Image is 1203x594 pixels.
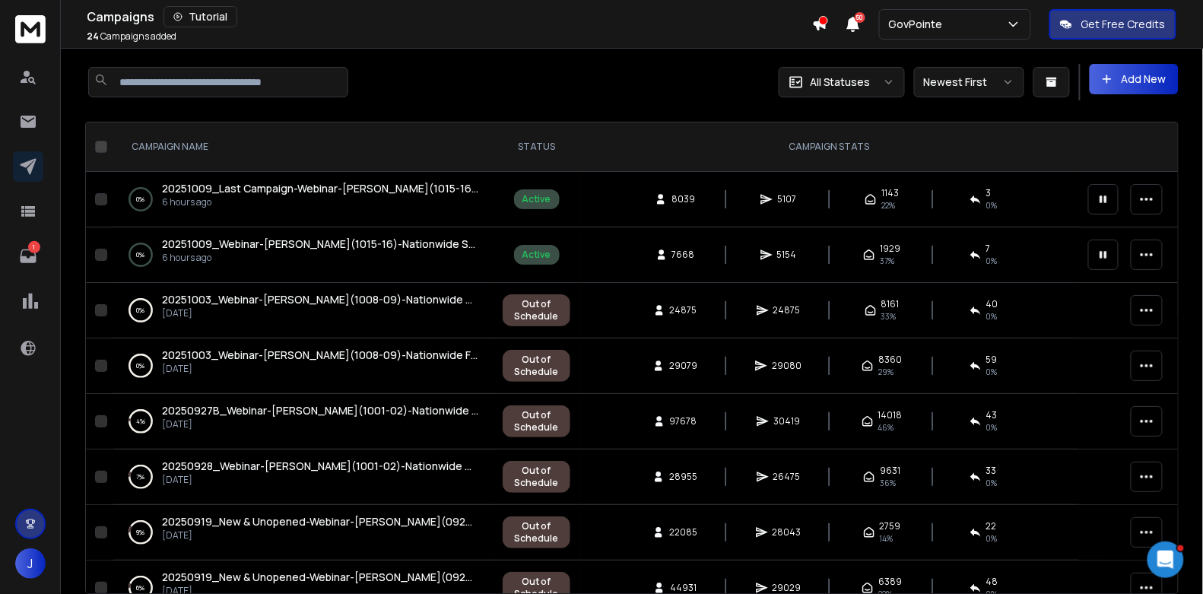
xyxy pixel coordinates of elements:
p: 0 % [137,192,145,207]
span: 28955 [669,471,697,483]
span: 20251003_Webinar-[PERSON_NAME](1008-09)-Nationwide Security Service Contracts [162,292,602,307]
span: 1143 [881,187,899,199]
div: Out of Schedule [511,465,562,489]
button: Get Free Credits [1049,9,1176,40]
span: 6389 [878,576,902,588]
button: Add New [1090,64,1179,94]
span: 28043 [773,526,801,538]
p: 4 % [136,414,145,429]
div: Out of Schedule [511,354,562,378]
button: J [15,548,46,579]
span: 33 [986,465,997,477]
span: 46 % [878,421,894,434]
span: 7668 [672,249,695,261]
td: 4%20250927B_Webinar-[PERSON_NAME](1001-02)-Nationwide Facility Support Contracts[DATE] [113,394,494,449]
span: 0 % [986,421,998,434]
div: Active [522,193,551,205]
span: 0 % [986,532,998,545]
span: 29 % [878,366,894,378]
span: 43 [986,409,998,421]
span: 44931 [670,582,697,594]
span: 0 % [986,477,998,489]
span: 59 [986,354,998,366]
div: Active [522,249,551,261]
p: [DATE] [162,529,478,542]
span: 29029 [773,582,801,594]
p: [DATE] [162,418,478,430]
td: 9%20250919_New & Unopened-Webinar-[PERSON_NAME](0924-25)-Nationwide Marketing Support Contracts[D... [113,505,494,561]
span: 20250919_New & Unopened-Webinar-[PERSON_NAME](0924-25)-Nationwide Marketing Support Contracts [162,514,705,529]
span: 7 [986,243,991,255]
p: 7 % [137,469,145,484]
p: 6 hours ago [162,196,478,208]
p: Get Free Credits [1081,17,1166,32]
p: All Statuses [810,75,871,90]
td: 0%20251003_Webinar-[PERSON_NAME](1008-09)-Nationwide Facility Support Contracts[DATE] [113,338,494,394]
span: 8161 [881,298,900,310]
span: 0 % [986,199,998,211]
button: Newest First [914,67,1024,97]
span: 50 [855,12,865,23]
a: 20251003_Webinar-[PERSON_NAME](1008-09)-Nationwide Facility Support Contracts [162,348,478,363]
span: 5154 [777,249,797,261]
span: 33 % [881,310,897,322]
span: 20251003_Webinar-[PERSON_NAME](1008-09)-Nationwide Facility Support Contracts [162,348,597,362]
span: 0 % [986,366,998,378]
p: 6 hours ago [162,252,478,264]
p: 0 % [137,247,145,262]
a: 20251009_Last Campaign-Webinar-[PERSON_NAME](1015-16)-Nationwide Facility Support Contracts [162,181,478,196]
p: 1 [28,241,40,253]
p: GovPointe [889,17,949,32]
span: 29080 [772,360,801,372]
td: 0%20251003_Webinar-[PERSON_NAME](1008-09)-Nationwide Security Service Contracts[DATE] [113,283,494,338]
span: 14018 [878,409,903,421]
span: 20250927B_Webinar-[PERSON_NAME](1001-02)-Nationwide Facility Support Contracts [162,403,603,418]
span: 26475 [773,471,801,483]
span: 20250928_Webinar-[PERSON_NAME](1001-02)-Nationwide Marketing Support Contracts [162,459,612,473]
td: 7%20250928_Webinar-[PERSON_NAME](1001-02)-Nationwide Marketing Support Contracts[DATE] [113,449,494,505]
span: 48 [986,576,998,588]
a: 20251009_Webinar-[PERSON_NAME](1015-16)-Nationwide Security Service Contracts [162,237,478,252]
p: [DATE] [162,307,478,319]
span: 37 % [880,255,894,267]
span: 20251009_Webinar-[PERSON_NAME](1015-16)-Nationwide Security Service Contracts [162,237,598,251]
span: 1929 [880,243,900,255]
span: 0 % [986,255,998,267]
span: 20250919_New & Unopened-Webinar-[PERSON_NAME](0924-25)-Nationwide Facility Support Contracts [162,570,689,584]
span: 8360 [878,354,902,366]
span: 24875 [773,304,801,316]
span: 36 % [880,477,896,489]
p: [DATE] [162,363,478,375]
span: 3 [986,187,992,199]
a: 1 [13,241,43,272]
span: 5107 [777,193,796,205]
div: Out of Schedule [511,298,562,322]
th: CAMPAIGN NAME [113,122,494,172]
p: 0 % [137,358,145,373]
th: STATUS [494,122,579,172]
div: Out of Schedule [511,520,562,545]
span: 29079 [669,360,697,372]
span: 24875 [670,304,697,316]
td: 0%20251009_Last Campaign-Webinar-[PERSON_NAME](1015-16)-Nationwide Facility Support Contracts6 ho... [113,172,494,227]
a: 20250919_New & Unopened-Webinar-[PERSON_NAME](0924-25)-Nationwide Marketing Support Contracts [162,514,478,529]
a: 20250919_New & Unopened-Webinar-[PERSON_NAME](0924-25)-Nationwide Facility Support Contracts [162,570,478,585]
div: Out of Schedule [511,409,562,434]
a: 20250928_Webinar-[PERSON_NAME](1001-02)-Nationwide Marketing Support Contracts [162,459,478,474]
p: 9 % [137,525,145,540]
span: 24 [87,30,99,43]
button: Tutorial [163,6,237,27]
span: 22085 [669,526,697,538]
a: 20251003_Webinar-[PERSON_NAME](1008-09)-Nationwide Security Service Contracts [162,292,478,307]
span: 0 % [986,310,998,322]
span: 2759 [880,520,901,532]
p: [DATE] [162,474,478,486]
span: 8039 [671,193,695,205]
td: 0%20251009_Webinar-[PERSON_NAME](1015-16)-Nationwide Security Service Contracts6 hours ago [113,227,494,283]
span: 14 % [880,532,894,545]
span: 22 % [881,199,895,211]
span: 9631 [880,465,900,477]
div: Campaigns [87,6,812,27]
